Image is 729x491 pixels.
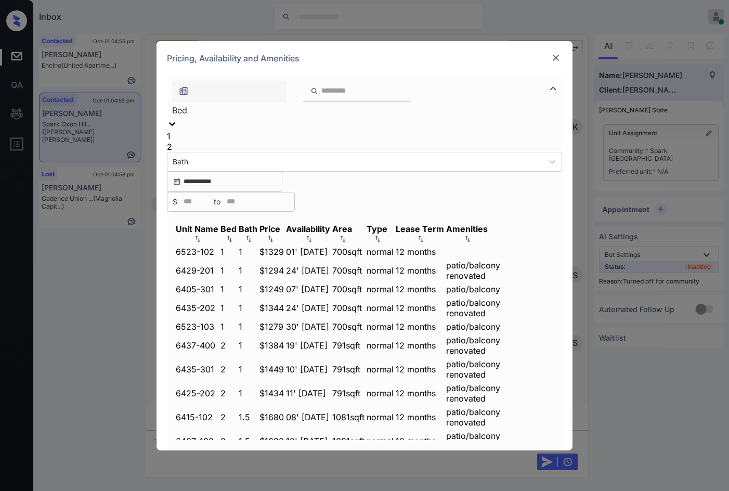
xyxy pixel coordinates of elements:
td: normal [366,283,394,295]
span: renovated [446,308,486,318]
td: normal [366,260,394,281]
img: icon-zuma [178,86,189,96]
td: 2 [220,406,237,428]
div: Price [259,224,280,234]
div: 1 [167,131,562,141]
img: sorting [372,235,383,242]
td: 1 [238,260,258,281]
div: 2 [167,141,562,152]
td: 6407-102 [175,430,219,452]
td: 1081 sqft [332,406,365,428]
td: 1 [238,321,258,332]
img: sorting [265,235,276,242]
span: patio/balcony [446,407,500,417]
td: normal [366,382,394,404]
img: sorting [415,235,426,242]
img: icon-zuma [547,82,559,95]
td: 12 months [395,430,445,452]
td: 6425-202 [175,382,219,404]
td: $1449 [259,358,284,380]
div: Availability [286,224,330,234]
td: 19' [DATE] [285,334,331,356]
td: 2 [220,430,237,452]
span: to [214,196,220,208]
td: 791 sqft [332,382,365,404]
td: 12 months [395,283,445,295]
td: 12 months [395,260,445,281]
td: 24' [DATE] [285,297,331,319]
td: $1279 [259,321,284,332]
td: 6523-102 [175,246,219,257]
span: patio/balcony [446,431,500,441]
span: patio/balcony [446,284,500,294]
td: 12 months [395,246,445,257]
span: renovated [446,393,486,404]
div: Unit Name [176,224,218,234]
td: 1 [220,260,237,281]
td: 1 [220,246,237,257]
td: 12 months [395,334,445,356]
span: patio/balcony [446,260,500,270]
td: 1.5 [238,430,258,452]
img: sorting [304,235,314,242]
td: $1680 [259,406,284,428]
span: patio/balcony [446,321,500,332]
td: 1 [238,283,258,295]
td: 12 months [395,382,445,404]
td: 1 [220,283,237,295]
span: renovated [446,345,486,356]
td: normal [366,297,394,319]
td: $1249 [259,283,284,295]
td: 1 [238,246,258,257]
div: Amenities [446,224,488,234]
div: Area [332,224,352,234]
td: 700 sqft [332,321,365,332]
td: 6435-202 [175,297,219,319]
td: 11' [DATE] [285,382,331,404]
td: 1 [238,358,258,380]
td: 24' [DATE] [285,260,331,281]
td: 6415-102 [175,406,219,428]
td: normal [366,334,394,356]
td: normal [366,358,394,380]
div: Type [367,224,387,234]
span: renovated [446,270,486,281]
img: icon-zuma [310,86,318,96]
td: 1 [238,334,258,356]
td: $1384 [259,334,284,356]
img: close [551,53,561,63]
td: 2 [220,358,237,380]
td: 12 months [395,321,445,332]
td: 1 [220,297,237,319]
td: 791 sqft [332,334,365,356]
span: renovated [446,417,486,428]
div: Lease Term [396,224,444,234]
td: 12 months [395,297,445,319]
td: normal [366,430,394,452]
td: 700 sqft [332,260,365,281]
td: 12 months [395,406,445,428]
td: 6523-103 [175,321,219,332]
td: 791 sqft [332,358,365,380]
td: $1434 [259,382,284,404]
td: $1329 [259,246,284,257]
td: 700 sqft [332,283,365,295]
td: 1.5 [238,406,258,428]
td: 6435-301 [175,358,219,380]
td: 6429-201 [175,260,219,281]
td: 12' [DATE] [285,430,331,452]
img: sorting [337,235,348,242]
span: patio/balcony [446,335,500,345]
td: 08' [DATE] [285,406,331,428]
img: sorting [243,235,254,242]
img: sorting [192,235,203,242]
span: $ [173,196,177,208]
td: 12 months [395,358,445,380]
td: 6437-400 [175,334,219,356]
td: 700 sqft [332,246,365,257]
td: 2 [220,334,237,356]
span: patio/balcony [446,383,500,393]
td: 30' [DATE] [285,321,331,332]
img: sorting [224,235,235,242]
td: normal [366,406,394,428]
